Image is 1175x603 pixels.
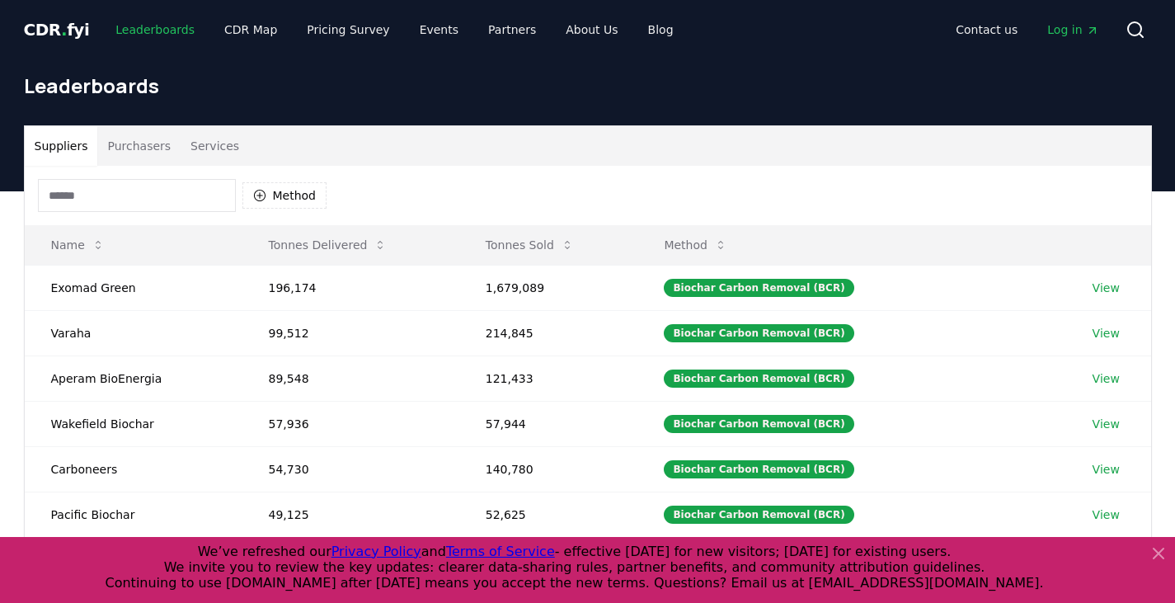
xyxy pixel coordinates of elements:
td: Varaha [25,310,242,356]
button: Name [38,228,118,261]
div: Biochar Carbon Removal (BCR) [664,279,853,297]
a: View [1093,506,1120,523]
div: Biochar Carbon Removal (BCR) [664,415,853,433]
a: Log in [1034,15,1112,45]
td: Carboneers [25,446,242,492]
a: Blog [635,15,687,45]
a: Pricing Survey [294,15,402,45]
span: Log in [1047,21,1098,38]
td: 52,625 [459,492,638,537]
td: 99,512 [242,310,459,356]
td: 57,944 [459,401,638,446]
a: View [1093,416,1120,432]
a: Leaderboards [102,15,208,45]
a: Events [407,15,472,45]
td: 196,174 [242,265,459,310]
a: View [1093,280,1120,296]
button: Tonnes Delivered [256,228,401,261]
div: Biochar Carbon Removal (BCR) [664,370,853,388]
a: View [1093,325,1120,342]
nav: Main [102,15,686,45]
td: 214,845 [459,310,638,356]
a: CDR.fyi [24,18,90,41]
a: Partners [475,15,549,45]
span: CDR fyi [24,20,90,40]
button: Services [181,126,249,166]
td: Pacific Biochar [25,492,242,537]
button: Method [242,182,327,209]
td: 49,125 [242,492,459,537]
button: Purchasers [97,126,181,166]
nav: Main [942,15,1112,45]
td: 54,730 [242,446,459,492]
div: Biochar Carbon Removal (BCR) [664,506,853,524]
td: Aperam BioEnergia [25,356,242,401]
td: 140,780 [459,446,638,492]
h1: Leaderboards [24,73,1152,99]
td: 57,936 [242,401,459,446]
a: CDR Map [211,15,290,45]
button: Tonnes Sold [472,228,587,261]
a: View [1093,370,1120,387]
a: About Us [552,15,631,45]
td: 89,548 [242,356,459,401]
td: Wakefield Biochar [25,401,242,446]
button: Suppliers [25,126,98,166]
div: Biochar Carbon Removal (BCR) [664,460,853,478]
button: Method [651,228,740,261]
span: . [61,20,67,40]
div: Biochar Carbon Removal (BCR) [664,324,853,342]
td: Exomad Green [25,265,242,310]
td: 1,679,089 [459,265,638,310]
a: Contact us [942,15,1031,45]
td: 121,433 [459,356,638,401]
a: View [1093,461,1120,478]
